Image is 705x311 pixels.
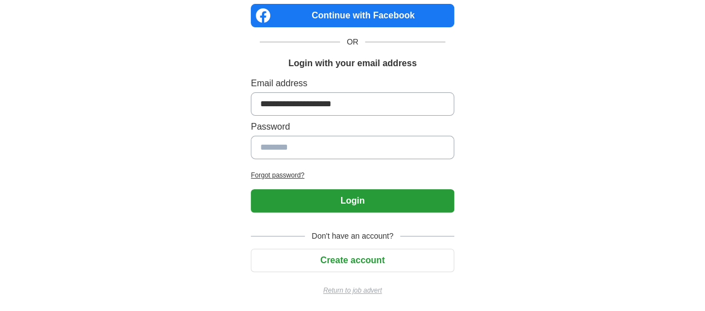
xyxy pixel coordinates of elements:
span: Don't have an account? [305,230,400,242]
a: Continue with Facebook [251,4,454,27]
label: Password [251,120,454,134]
button: Create account [251,249,454,272]
a: Create account [251,255,454,265]
button: Login [251,189,454,213]
a: Return to job advert [251,285,454,295]
h1: Login with your email address [288,57,416,70]
span: OR [340,36,365,48]
a: Forgot password? [251,170,454,180]
label: Email address [251,77,454,90]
